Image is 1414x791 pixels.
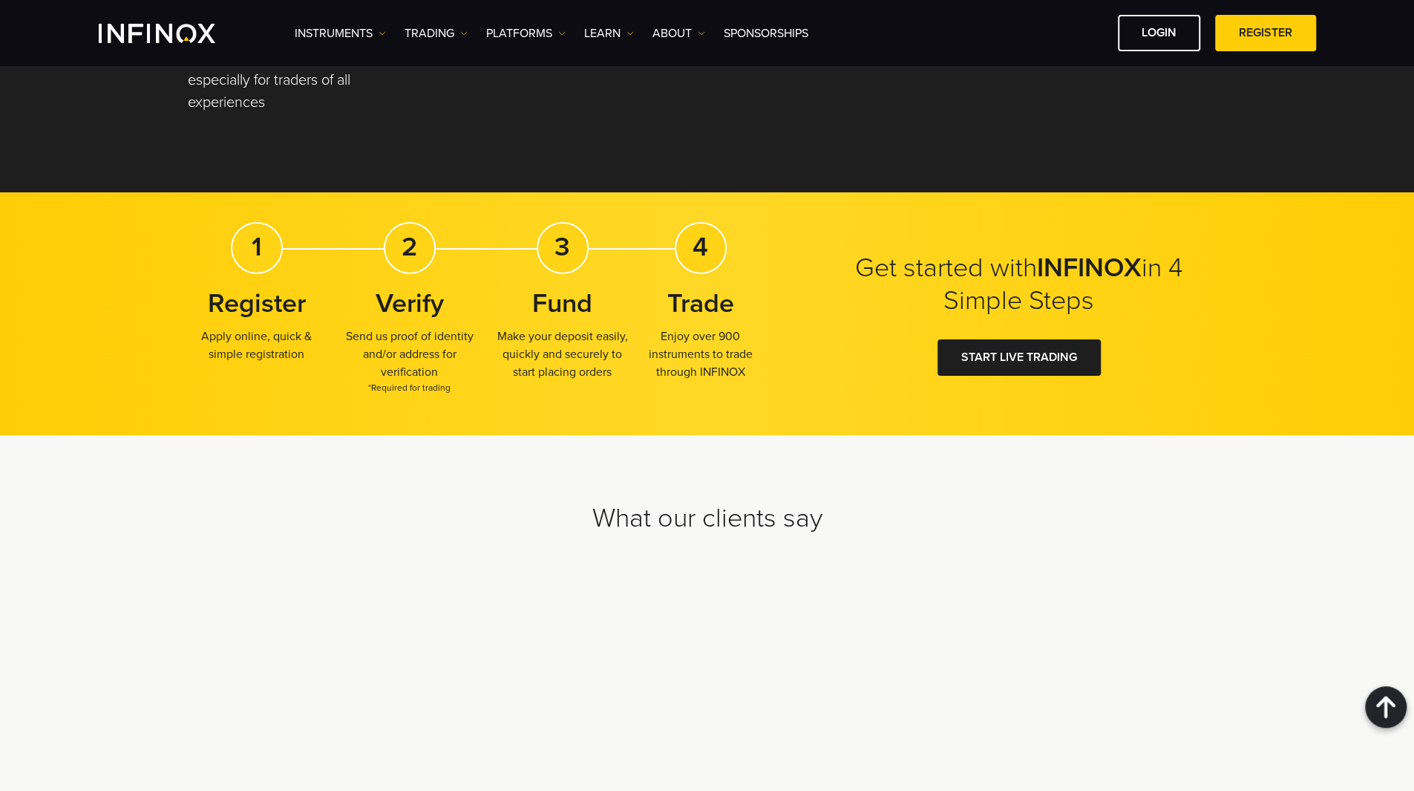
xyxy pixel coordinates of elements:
a: Instruments [295,25,386,42]
a: IX Daily Stay up to date with the markets and latest news [458,4,621,69]
p: Enjoy over 900 instruments to trade through INFINOX [632,327,770,380]
a: Learn [584,25,634,42]
a: PLATFORMS [486,25,566,42]
strong: Register [208,287,306,319]
span: *Required for trading [341,380,479,394]
a: LOGIN [1118,15,1200,51]
p: Make your deposit easily, quickly and securely to start placing orders [494,327,632,380]
a: REGISTER [1215,15,1316,51]
a: TRADING [405,25,468,42]
a: Education Education In-depth education, curated especially for traders of all experiences [188,4,350,114]
strong: Trade [667,287,734,319]
strong: 3 [554,231,570,263]
strong: INFINOX [1037,252,1142,284]
a: INFINOX Logo [99,24,250,43]
p: Apply online, quick & simple registration [188,327,326,362]
p: Education In-depth education, curated especially for traders of all experiences [188,25,350,114]
p: Stay up to date with the markets and latest news [458,25,621,69]
strong: Verify [376,287,444,319]
strong: 1 [252,231,262,263]
strong: 4 [693,231,708,263]
a: START LIVE TRADING [937,339,1101,376]
p: Send us proof of identity and/or address for verification [341,327,479,394]
a: SPONSORSHIPS [724,25,808,42]
h2: Get started with in 4 Simple Steps [834,252,1205,317]
h2: What our clients say [188,502,1227,535]
strong: Fund [532,287,592,319]
strong: 2 [402,231,417,263]
a: ABOUT [652,25,705,42]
